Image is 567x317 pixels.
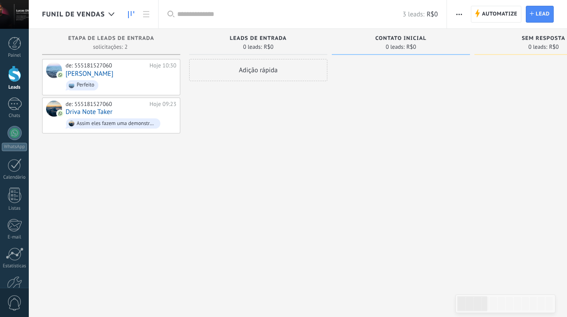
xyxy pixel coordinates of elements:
span: Automatize [482,6,517,22]
div: Estatísticas [2,263,27,269]
div: de: 555181527060 [66,101,147,108]
div: LEADS DE ENTRADA [194,35,323,43]
span: 3 leads: [403,10,424,19]
span: Funil de vendas [42,10,105,19]
a: Automatize [471,6,521,23]
span: 0 leads: [243,44,262,50]
div: Chats [2,113,27,119]
div: E-mail [2,235,27,240]
div: Listas [2,206,27,211]
div: Calendário [2,175,27,180]
div: WhatsApp [2,143,27,151]
span: R$0 [427,10,438,19]
div: Driva Note Taker [46,101,62,117]
div: Painel [2,53,27,59]
a: Lead [526,6,554,23]
img: com.amocrm.amocrmwa.svg [57,72,63,78]
span: R$0 [406,44,416,50]
div: Adição rápida [189,59,327,81]
a: [PERSON_NAME] [66,70,113,78]
span: Lead [536,6,550,22]
img: com.amocrm.amocrmwa.svg [57,110,63,117]
span: CONTATO INICIAL [375,35,426,42]
div: Leads [2,85,27,90]
div: Perfeito [77,82,94,88]
span: SEM RESPOSTA [522,35,565,42]
span: 0 leads: [386,44,405,50]
span: solicitações: 2 [93,44,128,50]
div: Etapa de leads de entrada [47,35,176,43]
a: Driva Note Taker [66,108,113,116]
span: LEADS DE ENTRADA [230,35,287,42]
div: CONTATO INICIAL [336,35,466,43]
span: 0 leads: [528,44,548,50]
span: Etapa de leads de entrada [68,35,154,42]
span: R$0 [549,44,559,50]
div: de: 555181527060 [66,62,147,69]
span: R$0 [264,44,273,50]
div: Hoje 10:30 [150,62,176,69]
div: Assim eles fazem uma demonstração e falam de valores [77,121,156,127]
div: Victor Hugo [46,62,62,78]
div: Hoje 09:23 [150,101,176,108]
